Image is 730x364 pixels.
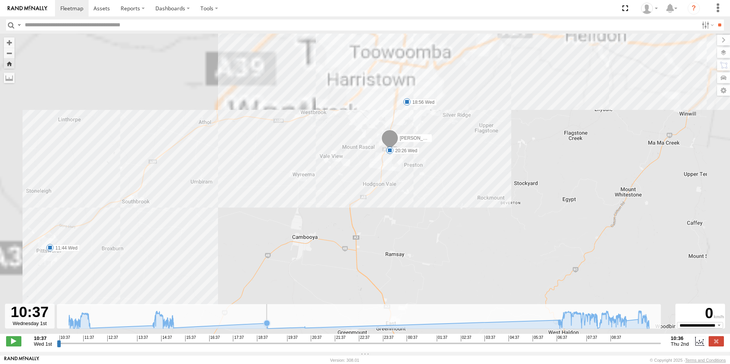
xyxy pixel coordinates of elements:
span: 12:37 [107,335,118,341]
span: 00:37 [407,335,417,341]
label: 11:44 Wed [50,245,80,251]
div: Hilton May [638,3,661,14]
label: 18:56 Wed [407,99,437,106]
span: 10:37 [60,335,70,341]
a: Visit our Website [4,356,39,364]
span: 01:37 [437,335,447,341]
span: 08:37 [610,335,621,341]
span: 07:37 [586,335,597,341]
span: 22:37 [359,335,370,341]
strong: 10:36 [671,335,689,341]
img: rand-logo.svg [8,6,47,11]
label: Search Filter Options [699,19,715,31]
span: 04:37 [509,335,519,341]
label: Play/Stop [6,336,21,346]
span: Thu 2nd Oct 2025 [671,341,689,347]
label: Close [709,336,724,346]
span: 02:37 [461,335,472,341]
button: Zoom out [4,48,15,58]
div: 0 [677,305,724,322]
span: 13:37 [137,335,148,341]
span: Wed 1st Oct 2025 [34,341,52,347]
span: 11:37 [83,335,94,341]
span: 16:37 [209,335,220,341]
span: 20:37 [311,335,321,341]
span: 21:37 [335,335,346,341]
a: Terms and Conditions [685,358,726,362]
span: 05:37 [533,335,543,341]
span: [PERSON_NAME] [400,135,438,141]
label: Search Query [16,19,22,31]
label: Measure [4,72,15,83]
span: 15:37 [185,335,196,341]
strong: 10:37 [34,335,52,341]
button: Zoom Home [4,58,15,69]
span: 18:37 [257,335,268,341]
div: Version: 308.01 [330,358,359,362]
button: Zoom in [4,37,15,48]
i: ? [688,2,700,14]
label: Map Settings [717,85,730,96]
span: 19:37 [287,335,298,341]
span: 06:37 [557,335,567,341]
div: © Copyright 2025 - [650,358,726,362]
label: 20:26 Wed [390,147,420,154]
span: 23:37 [383,335,394,341]
span: 17:37 [233,335,244,341]
span: 14:37 [161,335,172,341]
span: 03:37 [485,335,495,341]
